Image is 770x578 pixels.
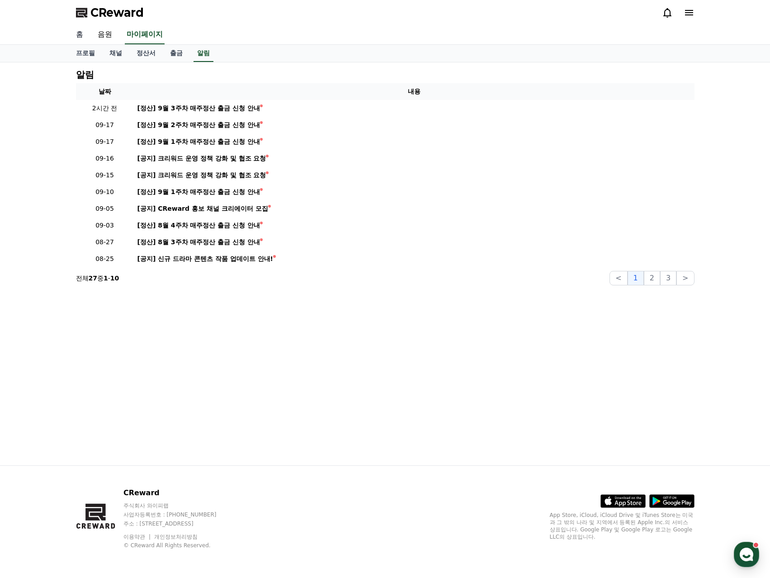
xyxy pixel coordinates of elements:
[80,120,130,130] p: 09-17
[80,137,130,147] p: 09-17
[3,287,60,309] a: 홈
[137,154,691,163] a: [공지] 크리워드 운영 정책 강화 및 협조 요청
[110,275,119,282] strong: 10
[80,187,130,197] p: 09-10
[644,271,660,285] button: 2
[137,254,691,264] a: [공지] 신규 드라마 콘텐츠 작품 업데이트 안내!
[137,221,260,230] div: [정산] 8월 4주차 매주정산 출금 신청 안내
[137,187,691,197] a: [정산] 9월 1주차 매주정산 출금 신청 안내
[123,502,234,509] p: 주식회사 와이피랩
[80,221,130,230] p: 09-03
[137,137,260,147] div: [정산] 9월 1주차 매주정산 출금 신청 안내
[123,488,234,498] p: CReward
[628,271,644,285] button: 1
[102,45,129,62] a: 채널
[550,512,694,540] p: App Store, iCloud, iCloud Drive 및 iTunes Store는 미국과 그 밖의 나라 및 지역에서 등록된 Apple Inc.의 서비스 상표입니다. Goo...
[80,237,130,247] p: 08-27
[76,83,134,100] th: 날짜
[76,274,119,283] p: 전체 중 -
[134,83,694,100] th: 내용
[129,45,163,62] a: 정산서
[137,171,266,180] div: [공지] 크리워드 운영 정책 강화 및 협조 요청
[125,25,165,44] a: 마이페이지
[60,287,117,309] a: 대화
[123,511,234,518] p: 사업자등록번호 : [PHONE_NUMBER]
[137,221,691,230] a: [정산] 8월 4주차 매주정산 출금 신청 안내
[194,45,213,62] a: 알림
[76,70,94,80] h4: 알림
[154,534,198,540] a: 개인정보처리방침
[69,45,102,62] a: 프로필
[117,287,174,309] a: 설정
[76,5,144,20] a: CReward
[137,237,691,247] a: [정산] 8월 3주차 매주정산 출금 신청 안내
[137,154,266,163] div: [공지] 크리워드 운영 정책 강화 및 협조 요청
[609,271,627,285] button: <
[123,534,152,540] a: 이용약관
[90,25,119,44] a: 음원
[69,25,90,44] a: 홈
[137,120,260,130] div: [정산] 9월 2주차 매주정산 출금 신청 안내
[90,5,144,20] span: CReward
[676,271,694,285] button: >
[28,300,34,308] span: 홈
[123,520,234,527] p: 주소 : [STREET_ADDRESS]
[80,154,130,163] p: 09-16
[137,104,691,113] a: [정산] 9월 3주차 매주정산 출금 신청 안내
[137,204,691,213] a: [공지] CReward 홍보 채널 크리에이터 모집
[137,120,691,130] a: [정산] 9월 2주차 매주정산 출금 신청 안내
[660,271,676,285] button: 3
[80,104,130,113] p: 2시간 전
[89,275,97,282] strong: 27
[137,187,260,197] div: [정산] 9월 1주차 매주정산 출금 신청 안내
[137,237,260,247] div: [정산] 8월 3주차 매주정산 출금 신청 안내
[137,171,691,180] a: [공지] 크리워드 운영 정책 강화 및 협조 요청
[83,301,94,308] span: 대화
[140,300,151,308] span: 설정
[80,204,130,213] p: 09-05
[80,171,130,180] p: 09-15
[137,204,268,213] div: [공지] CReward 홍보 채널 크리에이터 모집
[123,542,234,549] p: © CReward All Rights Reserved.
[80,254,130,264] p: 08-25
[137,137,691,147] a: [정산] 9월 1주차 매주정산 출금 신청 안내
[163,45,190,62] a: 출금
[137,254,273,264] div: [공지] 신규 드라마 콘텐츠 작품 업데이트 안내!
[104,275,108,282] strong: 1
[137,104,260,113] div: [정산] 9월 3주차 매주정산 출금 신청 안내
